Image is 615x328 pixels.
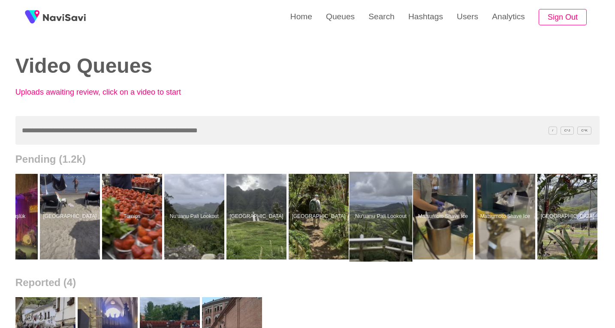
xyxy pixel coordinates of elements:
[15,88,204,97] p: Uploads awaiting review, click on a video to start
[549,126,557,134] span: /
[577,126,591,134] span: C^K
[537,174,600,259] a: [GEOGRAPHIC_DATA]Waimea Valley
[539,9,587,26] button: Sign Out
[164,174,226,259] a: Nu‘uanu Pali LookoutNu‘uanu Pali Lookout
[15,55,295,78] h2: Video Queues
[351,174,413,259] a: Nu‘uanu Pali LookoutNu‘uanu Pali Lookout
[561,126,574,134] span: C^J
[15,153,600,165] h2: Pending (1.2k)
[15,277,600,289] h2: Reported (4)
[43,13,86,21] img: fireSpot
[40,174,102,259] a: [GEOGRAPHIC_DATA]Mare Garden Hotel
[475,174,537,259] a: Matsumoto Shave IceMatsumoto Shave Ice
[21,6,43,28] img: fireSpot
[102,174,164,259] a: TurnipsTurnips
[289,174,351,259] a: [GEOGRAPHIC_DATA]Waimea Valley
[226,174,289,259] a: [GEOGRAPHIC_DATA]Kualoa Ranch
[413,174,475,259] a: Matsumoto Shave IceMatsumoto Shave Ice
